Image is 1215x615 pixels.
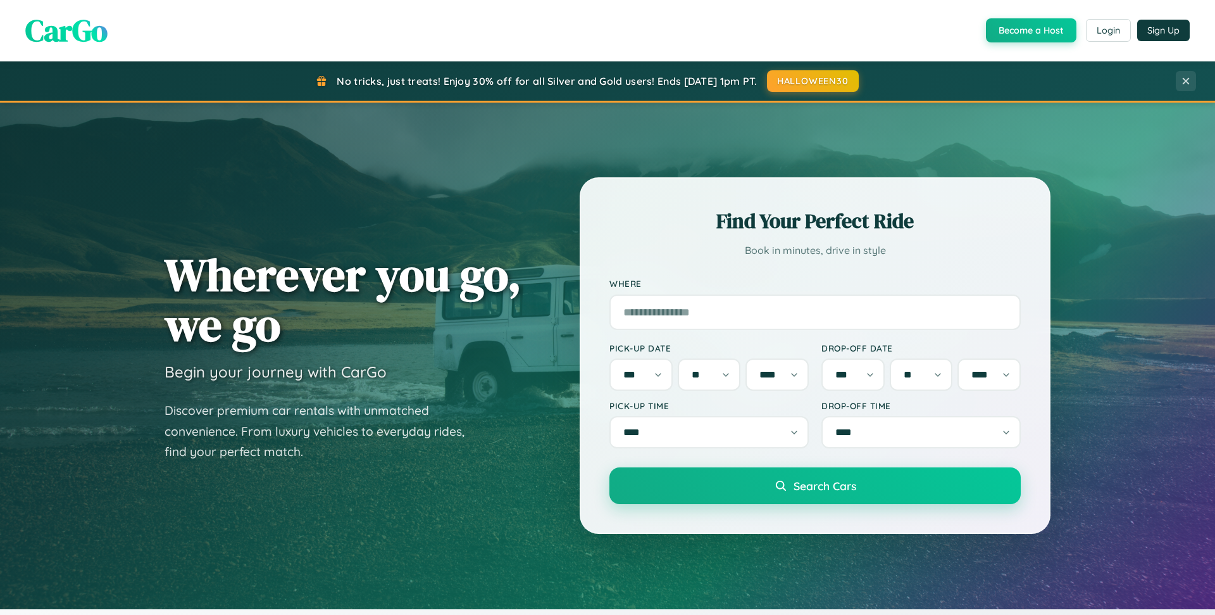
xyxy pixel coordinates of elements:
[609,343,809,353] label: Pick-up Date
[986,18,1076,42] button: Become a Host
[165,250,521,350] h1: Wherever you go, we go
[609,279,1021,289] label: Where
[821,343,1021,353] label: Drop-off Date
[609,400,809,411] label: Pick-up Time
[794,479,856,493] span: Search Cars
[337,75,757,87] span: No tricks, just treats! Enjoy 30% off for all Silver and Gold users! Ends [DATE] 1pm PT.
[609,467,1021,504] button: Search Cars
[609,207,1021,235] h2: Find Your Perfect Ride
[609,241,1021,260] p: Book in minutes, drive in style
[165,400,481,462] p: Discover premium car rentals with unmatched convenience. From luxury vehicles to everyday rides, ...
[1137,20,1190,41] button: Sign Up
[821,400,1021,411] label: Drop-off Time
[767,70,859,92] button: HALLOWEEN30
[1086,19,1131,42] button: Login
[25,10,108,51] span: CarGo
[165,362,387,381] h3: Begin your journey with CarGo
